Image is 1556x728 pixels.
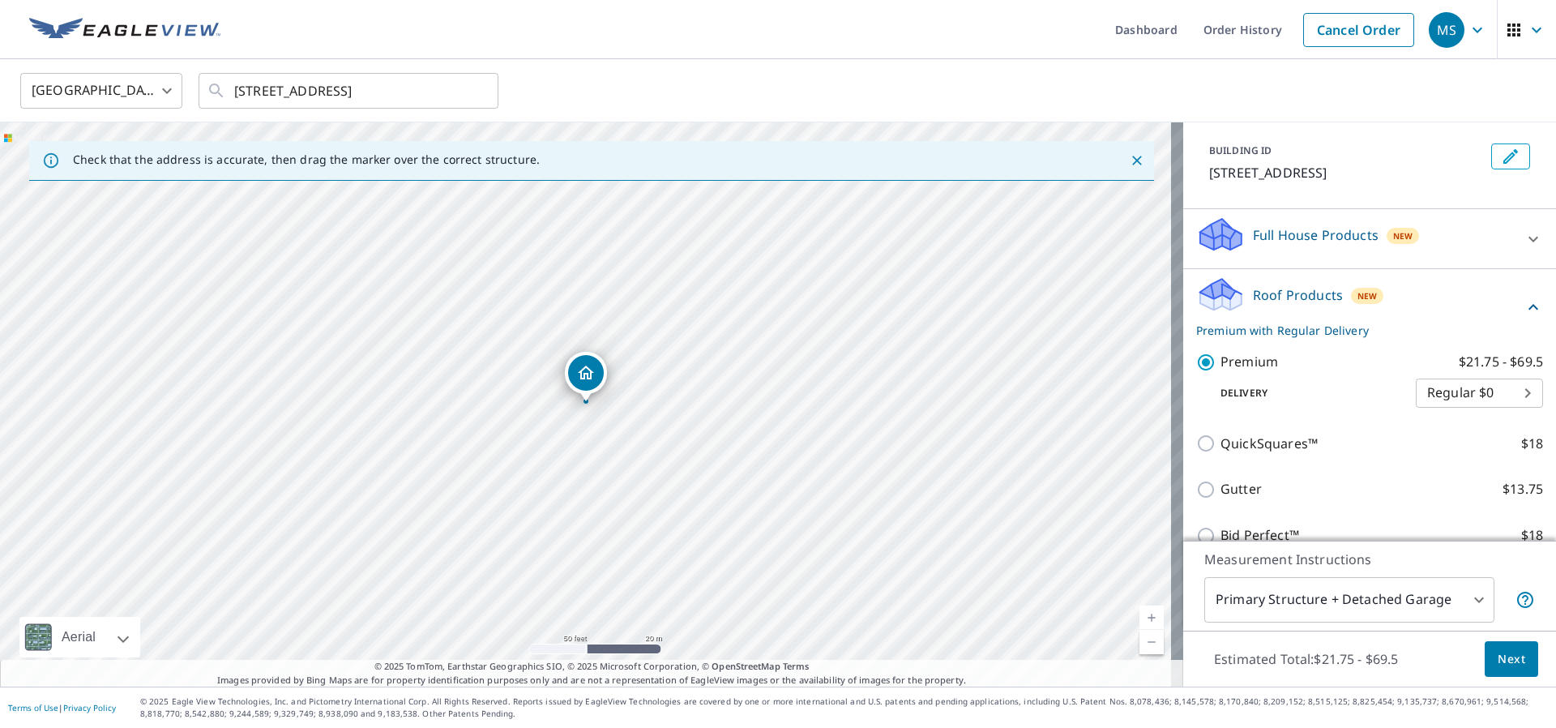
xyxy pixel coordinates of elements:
[1126,150,1148,171] button: Close
[1201,641,1412,677] p: Estimated Total: $21.75 - $69.5
[1220,525,1299,546] p: Bid Perfect™
[1521,525,1543,546] p: $18
[1220,352,1278,372] p: Premium
[29,18,220,42] img: EV Logo
[1416,370,1543,416] div: Regular $0
[1303,13,1414,47] a: Cancel Order
[1204,577,1494,623] div: Primary Structure + Detached Garage
[73,152,540,167] p: Check that the address is accurate, then drag the marker over the correct structure.
[1429,12,1464,48] div: MS
[140,696,1548,720] p: © 2025 Eagle View Technologies, Inc. and Pictometry International Corp. All Rights Reserved. Repo...
[712,660,780,672] a: OpenStreetMap
[57,617,100,657] div: Aerial
[1253,225,1379,245] p: Full House Products
[1220,479,1262,499] p: Gutter
[1515,590,1535,610] span: Your report will include the primary structure and a detached garage if one exists.
[1220,434,1318,454] p: QuickSquares™
[1196,322,1524,339] p: Premium with Regular Delivery
[783,660,810,672] a: Terms
[1503,479,1543,499] p: $13.75
[1253,285,1343,305] p: Roof Products
[1139,630,1164,654] a: Current Level 19, Zoom Out
[565,352,607,402] div: Dropped pin, building 1, Residential property, 5371 Fortuna Pkwy Clay, NY 13041
[374,660,810,674] span: © 2025 TomTom, Earthstar Geographics SIO, © 2025 Microsoft Corporation, ©
[1209,163,1485,182] p: [STREET_ADDRESS]
[8,703,116,713] p: |
[1498,649,1525,670] span: Next
[1139,606,1164,630] a: Current Level 19, Zoom In
[1521,434,1543,454] p: $18
[63,702,116,713] a: Privacy Policy
[1491,143,1530,169] button: Edit building 1
[1209,143,1272,157] p: BUILDING ID
[8,702,58,713] a: Terms of Use
[1196,276,1543,339] div: Roof ProductsNewPremium with Regular Delivery
[1196,216,1543,262] div: Full House ProductsNew
[1357,289,1378,302] span: New
[1459,352,1543,372] p: $21.75 - $69.5
[1204,550,1535,569] p: Measurement Instructions
[1393,229,1413,242] span: New
[1196,386,1416,400] p: Delivery
[19,617,140,657] div: Aerial
[1485,641,1538,678] button: Next
[234,68,465,113] input: Search by address or latitude-longitude
[20,68,182,113] div: [GEOGRAPHIC_DATA]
